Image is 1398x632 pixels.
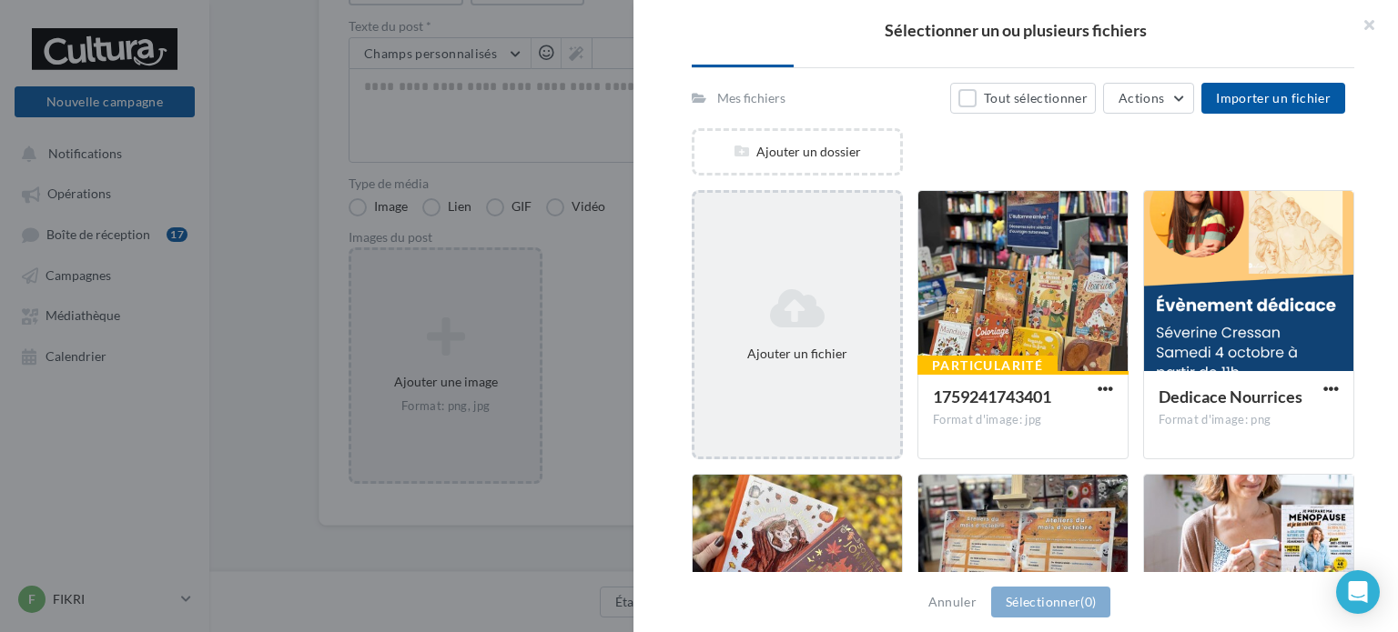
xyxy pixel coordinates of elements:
[991,587,1110,617] button: Sélectionner(0)
[1080,594,1096,609] span: (0)
[933,412,1113,428] div: Format d'image: jpg
[1103,83,1194,114] button: Actions
[663,22,1369,38] h2: Sélectionner un ou plusieurs fichiers
[921,591,984,613] button: Annuler
[1336,570,1380,614] div: Open Intercom Messenger
[1201,83,1345,114] button: Importer un fichier
[717,89,785,107] div: Mes fichiers
[950,83,1096,114] button: Tout sélectionner
[1216,90,1331,105] span: Importer un fichier
[917,356,1058,376] div: Particularité
[702,345,893,363] div: Ajouter un fichier
[1159,386,1302,406] span: Dedicace Nourrices
[694,143,900,161] div: Ajouter un dossier
[933,386,1051,406] span: 1759241743401
[1159,412,1339,428] div: Format d'image: png
[1119,90,1164,105] span: Actions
